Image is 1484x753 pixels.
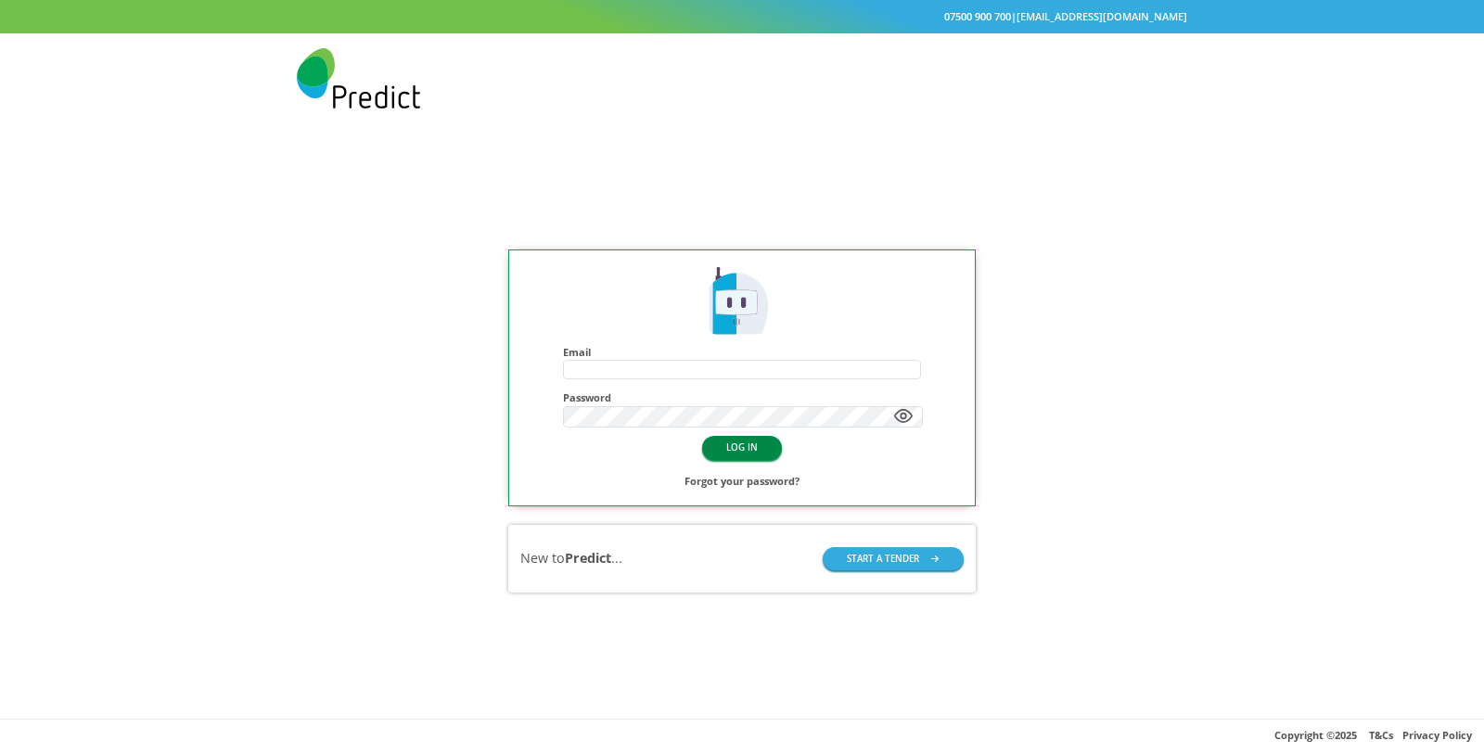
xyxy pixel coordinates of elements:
div: New to ... [520,549,622,568]
img: Predict Mobile [297,48,420,108]
b: Predict [565,549,611,567]
a: Privacy Policy [1402,728,1472,742]
a: 07500 900 700 [944,9,1011,23]
div: | [297,7,1187,27]
img: Predict Mobile [704,264,779,339]
button: START A TENDER [823,547,964,570]
h4: Email [563,346,921,358]
a: Forgot your password? [684,472,800,491]
button: LOG IN [702,436,782,459]
a: [EMAIL_ADDRESS][DOMAIN_NAME] [1017,9,1187,23]
a: T&Cs [1369,728,1393,742]
h4: Password [563,391,923,403]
